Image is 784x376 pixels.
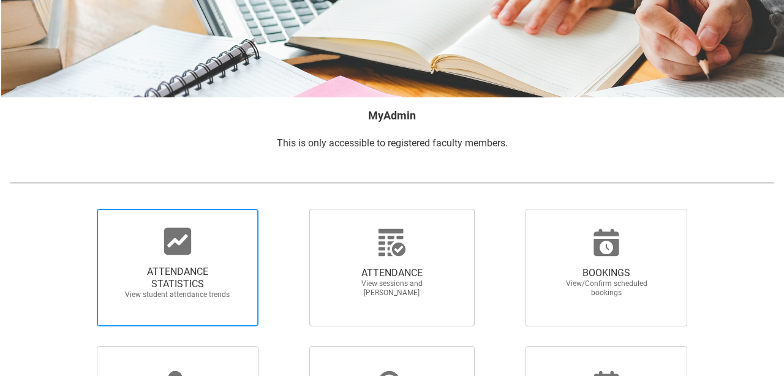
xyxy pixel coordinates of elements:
[338,279,446,298] span: View sessions and [PERSON_NAME]
[552,267,660,279] span: BOOKINGS
[277,137,508,149] span: This is only accessible to registered faculty members.
[552,279,660,298] span: View/Confirm scheduled bookings
[10,176,774,189] img: REDU_GREY_LINE
[124,290,232,299] span: View student attendance trends
[124,266,232,290] span: ATTENDANCE STATISTICS
[10,107,774,124] h2: MyAdmin
[338,267,446,279] span: ATTENDANCE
